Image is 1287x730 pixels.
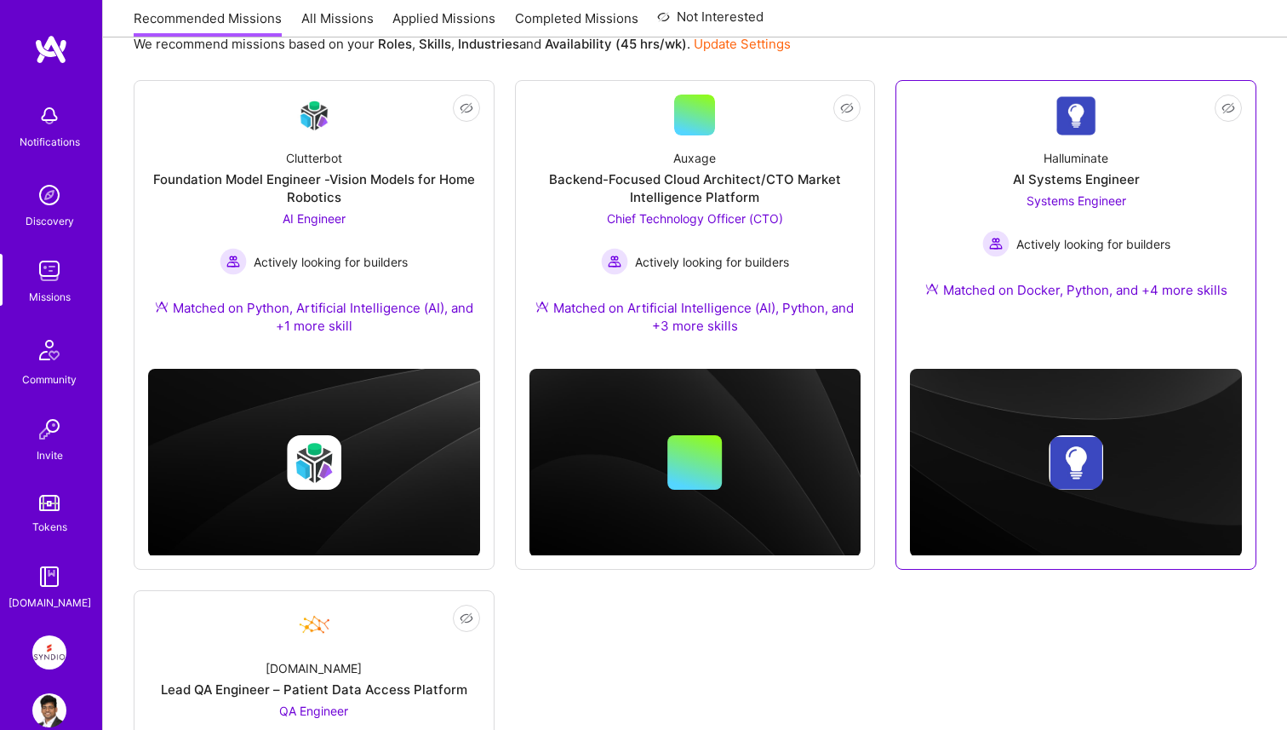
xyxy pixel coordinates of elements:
i: icon EyeClosed [460,612,473,625]
img: Ateam Purple Icon [535,300,549,313]
span: Actively looking for builders [254,253,408,271]
a: Applied Missions [392,9,495,37]
div: Matched on Docker, Python, and +4 more skills [925,281,1227,299]
img: Community [29,330,70,371]
div: Matched on Artificial Intelligence (AI), Python, and +3 more skills [529,299,861,335]
div: Halluminate [1044,149,1108,167]
b: Industries [458,36,519,52]
a: Not Interested [657,7,764,37]
div: [DOMAIN_NAME] [266,659,362,677]
img: User Avatar [32,693,66,727]
div: Invite [37,446,63,464]
i: icon EyeClosed [460,101,473,115]
a: Company LogoHalluminateAI Systems EngineerSystems Engineer Actively looking for buildersActively ... [910,95,1242,319]
div: Backend-Focused Cloud Architect/CTO Market Intelligence Platform [529,170,861,206]
img: Invite [32,412,66,446]
span: Actively looking for builders [1016,235,1170,253]
a: Company LogoClutterbotFoundation Model Engineer -Vision Models for Home RoboticsAI Engineer Activ... [148,95,480,355]
img: cover [910,369,1242,556]
p: We recommend missions based on your , , and . [134,35,791,53]
img: Ateam Purple Icon [155,300,169,313]
img: Company Logo [294,95,335,135]
a: User Avatar [28,693,71,727]
div: Missions [29,288,71,306]
img: bell [32,99,66,133]
div: Auxage [673,149,716,167]
a: AuxageBackend-Focused Cloud Architect/CTO Market Intelligence PlatformChief Technology Officer (C... [529,95,861,355]
img: Company logo [1049,435,1103,490]
a: Recommended Missions [134,9,282,37]
div: Foundation Model Engineer -Vision Models for Home Robotics [148,170,480,206]
b: Roles [378,36,412,52]
div: Community [22,371,77,388]
b: Skills [419,36,451,52]
span: Actively looking for builders [635,253,789,271]
a: Update Settings [694,36,791,52]
b: Availability (45 hrs/wk) [545,36,687,52]
img: tokens [39,495,60,511]
i: icon EyeClosed [840,101,854,115]
img: Syndio: Transformation Engine Modernization [32,635,66,670]
img: cover [529,369,861,556]
img: Company Logo [294,605,335,646]
div: Matched on Python, Artificial Intelligence (AI), and +1 more skill [148,299,480,335]
div: AI Systems Engineer [1013,170,1140,188]
div: Clutterbot [286,149,342,167]
img: teamwork [32,254,66,288]
img: discovery [32,178,66,212]
img: Actively looking for builders [601,248,628,275]
span: QA Engineer [279,704,348,718]
img: Ateam Purple Icon [925,282,939,296]
a: Completed Missions [515,9,638,37]
img: Actively looking for builders [982,230,1010,257]
div: [DOMAIN_NAME] [9,594,91,612]
div: Discovery [26,212,74,230]
a: All Missions [301,9,374,37]
img: logo [34,34,68,65]
img: Company Logo [1055,95,1096,135]
img: guide book [32,560,66,594]
div: Notifications [20,133,80,151]
i: icon EyeClosed [1221,101,1235,115]
img: Company logo [287,435,341,490]
span: Systems Engineer [1027,193,1126,208]
a: Syndio: Transformation Engine Modernization [28,635,71,670]
div: Tokens [32,518,67,536]
div: Lead QA Engineer – Patient Data Access Platform [161,681,467,698]
span: Chief Technology Officer (CTO) [607,211,783,226]
span: AI Engineer [283,211,346,226]
img: Actively looking for builders [220,248,247,275]
img: cover [148,369,480,556]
